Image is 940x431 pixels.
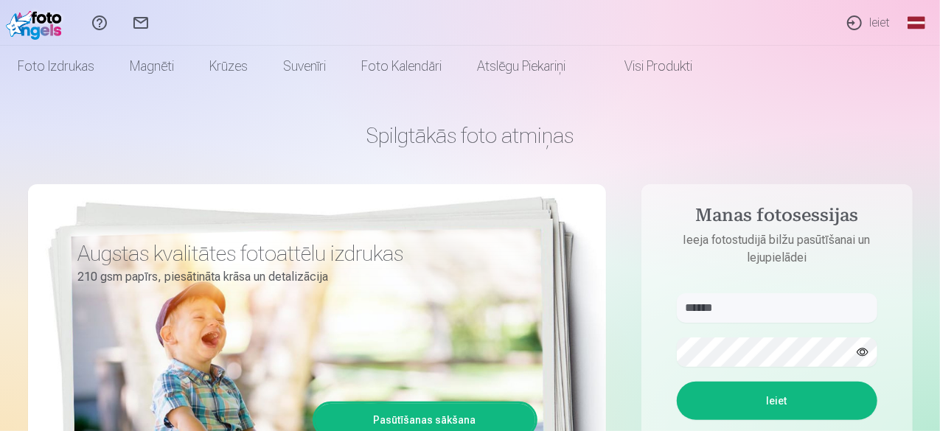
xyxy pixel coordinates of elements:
a: Magnēti [112,46,192,87]
a: Foto kalendāri [344,46,459,87]
p: 210 gsm papīrs, piesātināta krāsa un detalizācija [78,267,526,287]
a: Visi produkti [583,46,710,87]
h1: Spilgtākās foto atmiņas [28,122,913,149]
a: Suvenīri [265,46,344,87]
h4: Manas fotosessijas [662,205,892,231]
a: Atslēgu piekariņi [459,46,583,87]
a: Krūzes [192,46,265,87]
button: Ieiet [677,382,877,420]
img: /fa3 [6,6,67,40]
p: Ieeja fotostudijā bilžu pasūtīšanai un lejupielādei [662,231,892,267]
h3: Augstas kvalitātes fotoattēlu izdrukas [78,240,526,267]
